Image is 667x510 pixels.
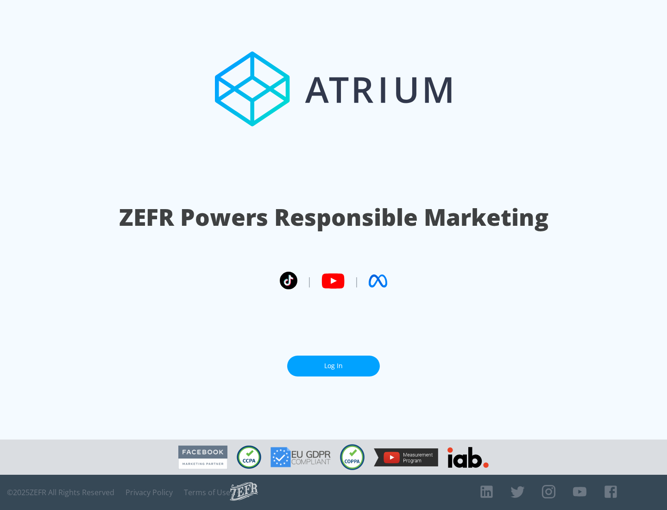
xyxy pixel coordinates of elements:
h1: ZEFR Powers Responsible Marketing [119,201,548,233]
span: © 2025 ZEFR All Rights Reserved [7,488,114,497]
img: YouTube Measurement Program [374,448,438,466]
a: Terms of Use [184,488,230,497]
img: CCPA Compliant [237,446,261,469]
img: Facebook Marketing Partner [178,446,227,469]
span: | [354,274,359,288]
span: | [307,274,312,288]
img: IAB [447,447,489,468]
a: Privacy Policy [126,488,173,497]
img: GDPR Compliant [271,447,331,467]
img: COPPA Compliant [340,444,365,470]
a: Log In [287,356,380,376]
